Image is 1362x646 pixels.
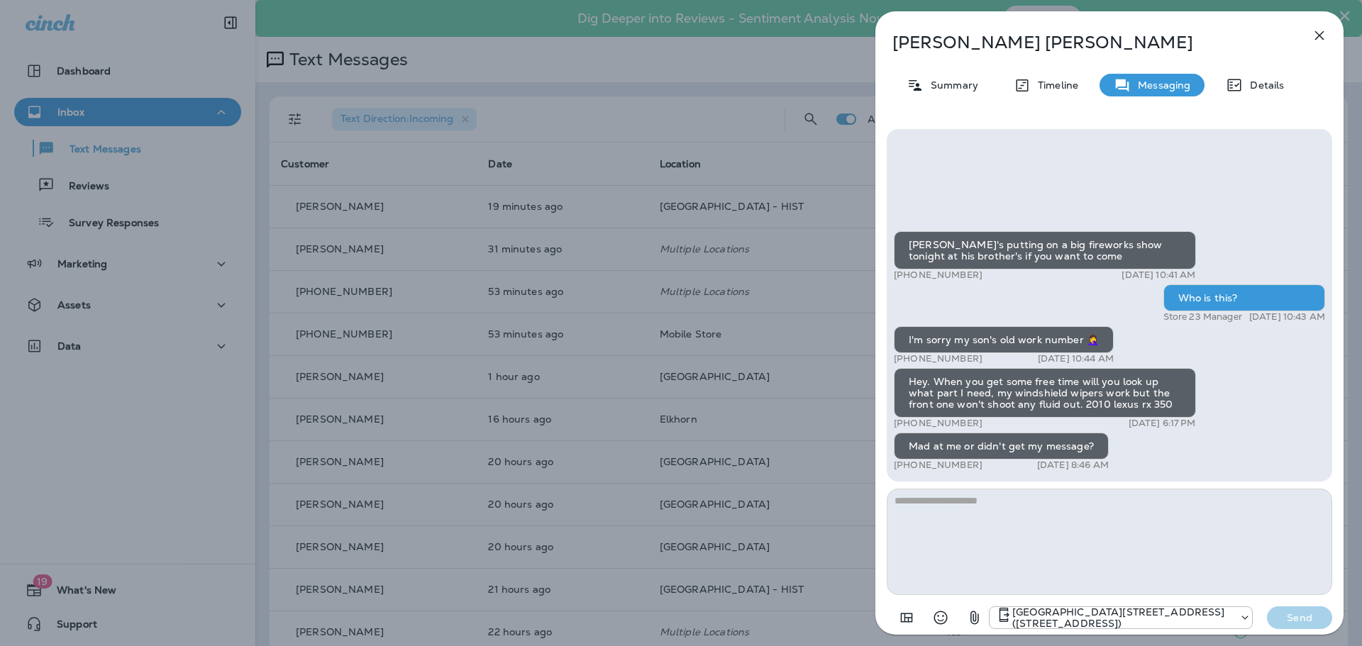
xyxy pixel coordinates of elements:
p: [DATE] 6:17 PM [1129,418,1196,429]
p: Details [1243,79,1284,91]
div: [PERSON_NAME]'s putting on a big fireworks show tonight at his brother's if you want to come [894,231,1196,269]
p: [DATE] 10:44 AM [1038,353,1114,364]
div: +1 (402) 464-0006 [990,606,1252,629]
p: [DATE] 10:43 AM [1249,311,1325,323]
button: Add in a premade template [892,603,921,632]
p: [PHONE_NUMBER] [894,269,982,281]
div: Hey. When you get some free time will you look up what part I need, my windshield wipers work but... [894,368,1196,418]
p: [PHONE_NUMBER] [894,460,982,471]
p: [PHONE_NUMBER] [894,353,982,364]
p: Summary [924,79,978,91]
p: Messaging [1131,79,1190,91]
div: Who is this? [1163,284,1325,311]
p: [GEOGRAPHIC_DATA][STREET_ADDRESS] ([STREET_ADDRESS]) [1012,606,1232,629]
p: [DATE] 10:41 AM [1122,269,1195,281]
p: Timeline [1031,79,1078,91]
div: Mad at me or didn't get my message? [894,433,1109,460]
p: [DATE] 8:46 AM [1037,460,1109,471]
button: Select an emoji [926,603,955,632]
p: [PHONE_NUMBER] [894,418,982,429]
p: [PERSON_NAME] [PERSON_NAME] [892,33,1280,52]
p: Store 23 Manager [1163,311,1242,323]
div: I'm sorry my son's old work number 🤦‍♀️ [894,326,1114,353]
